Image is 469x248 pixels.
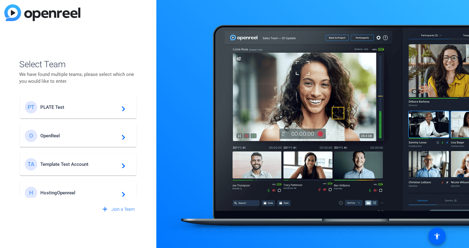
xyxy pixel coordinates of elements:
[40,104,118,110] span: PLATE Test
[40,162,118,167] span: Template Test Account
[19,71,137,85] p: We have found multiple teams, please select which one you would like to enter.
[433,232,441,240] mat-icon: accessibility
[25,158,37,170] div: TA
[40,133,118,139] span: OpenReel
[118,104,125,111] mat-icon: navigate_next
[25,130,37,142] div: O
[101,206,109,213] mat-icon: add
[118,161,125,168] mat-icon: navigate_next
[25,187,37,199] div: H
[25,101,37,113] div: PT
[118,132,125,139] mat-icon: navigate_next
[4,4,80,21] img: blue-gradient.svg
[99,204,137,215] button: Join a Team
[40,190,118,196] span: HostingOpenreel
[111,206,135,213] span: Join a Team
[118,189,125,197] mat-icon: navigate_next
[19,58,137,71] span: Select Team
